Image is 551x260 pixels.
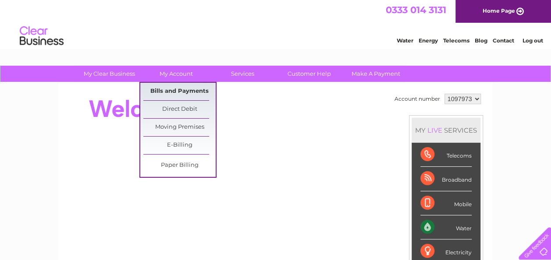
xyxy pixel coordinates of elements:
a: Contact [493,37,514,44]
a: Paper Billing [143,157,216,174]
a: Make A Payment [340,66,412,82]
a: My Clear Business [73,66,146,82]
td: Account number [392,91,442,106]
a: Energy [419,37,438,44]
a: 0333 014 3131 [386,4,446,15]
div: LIVE [426,126,444,134]
div: Broadband [420,167,472,191]
img: logo.png [19,23,64,49]
a: Water [397,37,413,44]
a: Customer Help [273,66,345,82]
a: Moving Premises [143,119,216,136]
a: Services [206,66,279,82]
a: Telecoms [443,37,469,44]
a: Blog [475,37,487,44]
div: Clear Business is a trading name of Verastar Limited (registered in [GEOGRAPHIC_DATA] No. 3667643... [69,5,483,42]
div: Telecoms [420,143,472,167]
a: E-Billing [143,137,216,154]
a: My Account [140,66,212,82]
div: Water [420,215,472,239]
a: Direct Debit [143,101,216,118]
a: Log out [522,37,543,44]
div: Mobile [420,191,472,215]
a: Bills and Payments [143,83,216,100]
div: MY SERVICES [412,118,480,143]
